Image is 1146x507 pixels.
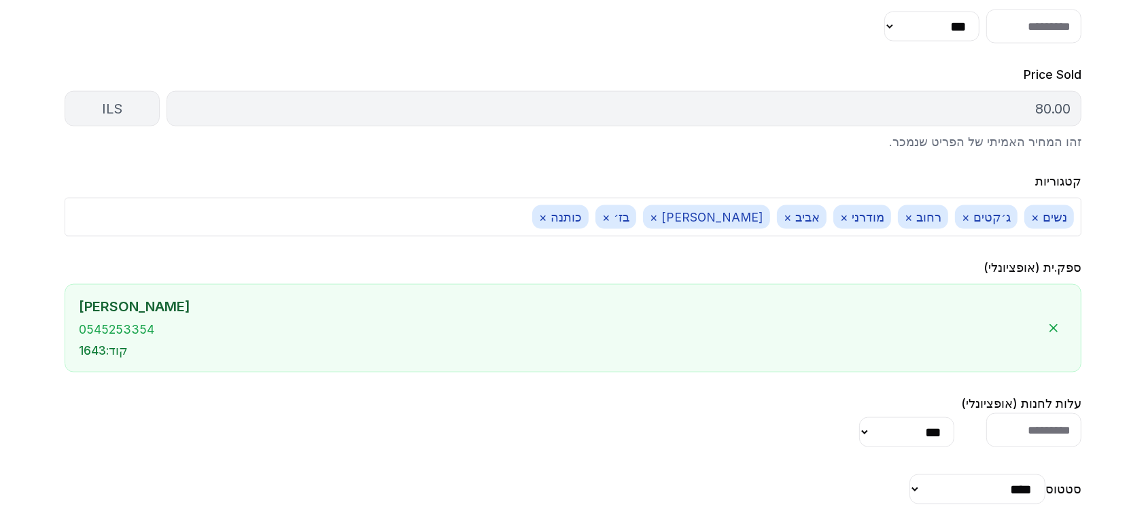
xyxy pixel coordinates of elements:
span: נשים [1024,205,1074,229]
label: Price Sold [1024,67,1081,82]
div: [PERSON_NAME] [79,298,1040,315]
button: × [602,209,610,226]
button: × [784,209,792,226]
span: מודרני [833,205,891,229]
span: בז׳ [595,205,636,229]
div: 0545253354 [79,322,1040,337]
label: סטטוס [1045,482,1081,496]
div: קוד : 1643 [79,343,1040,358]
div: ILS [65,91,160,126]
p: זהו המחיר האמיתי של הפריט שנמכר. [65,133,1081,150]
label: ספק.ית (אופציונלי) [984,260,1081,275]
span: כותנה [532,205,589,229]
button: הסר ספק.ית [1040,315,1067,342]
button: × [1031,209,1039,226]
button: × [650,209,658,226]
button: × [962,209,970,226]
label: קטגוריות [1035,174,1081,188]
button: × [905,209,913,226]
div: 80.00 [167,91,1081,126]
span: ג׳קטים [955,205,1018,229]
label: עלות לחנות (אופציונלי) [961,396,1081,410]
span: אביב [777,205,827,229]
span: רחוב [898,205,948,229]
span: [PERSON_NAME] [643,205,770,229]
button: × [539,209,547,226]
button: × [840,209,848,226]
